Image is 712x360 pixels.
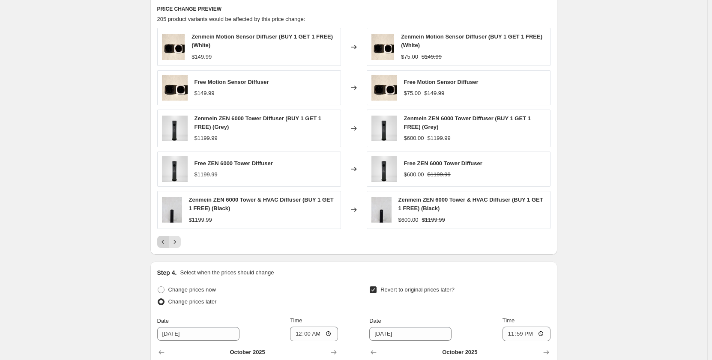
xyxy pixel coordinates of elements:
button: Previous [157,236,169,248]
span: Revert to original prices later? [380,286,455,293]
span: Time [290,317,302,324]
strike: $1199.99 [422,216,445,224]
span: Zenmein ZEN 6000 Tower & HVAC Diffuser (BUY 1 GET 1 FREE) (Black) [398,196,543,211]
span: Zenmein ZEN 6000 Tower Diffuser (BUY 1 GET 1 FREE) (Grey) [404,115,531,130]
img: IMG_5332_80x.jpg [162,34,185,60]
button: Show next month, November 2025 [540,346,552,358]
span: Date [157,318,169,324]
button: Show previous month, September 2025 [156,346,168,358]
img: IMG_5332_80x.jpg [162,75,188,101]
img: IMG_5816_80x.jpg [162,197,182,223]
img: zen6000_80x.png [371,156,397,182]
span: Zenmein ZEN 6000 Tower Diffuser (BUY 1 GET 1 FREE) (Grey) [194,115,321,130]
button: Show next month, November 2025 [328,346,340,358]
strike: $149.99 [422,53,442,61]
img: IMG_5816_80x.jpg [371,197,392,223]
span: Zenmein Motion Sensor Diffuser (BUY 1 GET 1 FREE) (White) [191,33,333,48]
h6: PRICE CHANGE PREVIEW [157,6,550,12]
span: 205 product variants would be affected by this price change: [157,16,305,22]
span: Free ZEN 6000 Tower Diffuser [194,160,273,167]
div: $1199.99 [189,216,212,224]
div: $149.99 [194,89,215,98]
div: $600.00 [404,170,424,179]
div: $600.00 [404,134,424,143]
span: Free Motion Sensor Diffuser [194,79,269,85]
div: $600.00 [398,216,419,224]
nav: Pagination [157,236,181,248]
span: Change prices later [168,298,217,305]
span: Change prices now [168,286,216,293]
button: Show previous month, September 2025 [368,346,380,358]
strike: $1199.99 [428,134,451,143]
span: Free ZEN 6000 Tower Diffuser [404,160,482,167]
input: 12:00 [503,327,550,341]
img: IMG_5332_80x.jpg [371,75,397,101]
input: 10/14/2025 [369,327,452,341]
div: $75.00 [401,53,418,61]
strike: $1199.99 [428,170,451,179]
input: 10/14/2025 [157,327,239,341]
div: $75.00 [404,89,421,98]
span: Date [369,318,381,324]
img: zen6000_80x.png [162,156,188,182]
img: zen6000_80x.png [371,116,397,141]
span: Zenmein ZEN 6000 Tower & HVAC Diffuser (BUY 1 GET 1 FREE) (Black) [189,196,334,211]
img: IMG_5332_80x.jpg [371,34,395,60]
input: 12:00 [290,327,338,341]
p: Select when the prices should change [180,268,274,277]
button: Next [169,236,181,248]
span: Free Motion Sensor Diffuser [404,79,479,85]
div: $1199.99 [194,134,218,143]
span: Zenmein Motion Sensor Diffuser (BUY 1 GET 1 FREE) (White) [401,33,542,48]
div: $149.99 [191,53,212,61]
span: Time [503,317,515,324]
h2: Step 4. [157,268,177,277]
img: zen6000_80x.png [162,116,188,141]
div: $1199.99 [194,170,218,179]
strike: $149.99 [424,89,444,98]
